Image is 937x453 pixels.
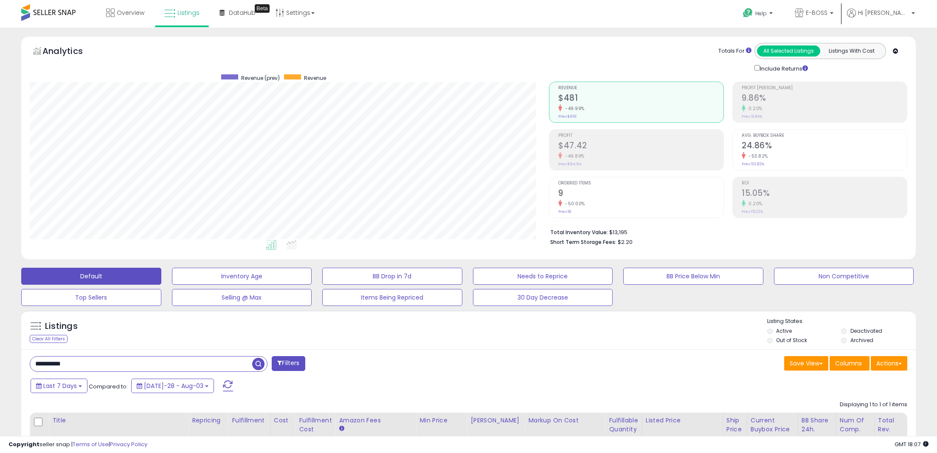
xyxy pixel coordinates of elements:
p: Listing States: [767,317,916,326]
h5: Listings [45,320,78,332]
span: Columns [835,359,862,368]
button: Listings With Cost [820,45,883,57]
span: Ordered Items [558,181,723,186]
div: Displaying 1 to 1 of 1 items [840,401,907,409]
button: Needs to Reprice [473,268,613,285]
button: Items Being Repriced [322,289,462,306]
small: -49.89% [562,153,585,159]
span: Revenue (prev) [241,74,280,82]
button: BB Price Below Min [623,268,763,285]
th: The percentage added to the cost of goods (COGS) that forms the calculator for Min & Max prices. [525,413,605,446]
span: Compared to: [89,382,128,391]
b: Total Inventory Value: [550,229,608,236]
a: Privacy Policy [110,440,147,448]
div: Cost [274,416,292,425]
span: Last 7 Days [43,382,77,390]
small: Prev: 53.83% [742,161,764,167]
small: -50.00% [562,201,585,207]
small: Amazon Fees. [339,425,344,433]
div: Clear All Filters [30,335,68,343]
a: Help [736,1,781,28]
button: Actions [871,356,907,371]
label: Out of Stock [776,337,807,344]
i: Get Help [743,8,753,18]
h2: 9 [558,188,723,200]
small: Prev: 15.02% [742,209,763,214]
small: Prev: $961 [558,114,577,119]
small: 0.20% [746,105,763,112]
div: [PERSON_NAME] [470,416,521,425]
span: Revenue [304,74,326,82]
span: Profit [558,133,723,138]
button: Non Competitive [774,268,914,285]
button: Inventory Age [172,268,312,285]
span: $2.20 [618,238,633,246]
li: $13,195 [550,226,901,237]
span: [DATE]-28 - Aug-03 [144,382,203,390]
div: Totals For [718,47,751,55]
small: Prev: $94.64 [558,161,581,167]
button: BB Drop in 7d [322,268,462,285]
span: DataHub [229,8,256,17]
div: Fulfillment [232,416,266,425]
span: Avg. Buybox Share [742,133,907,138]
div: Repricing [192,416,225,425]
button: Columns [830,356,869,371]
a: Terms of Use [73,440,109,448]
h2: $481 [558,93,723,105]
small: Prev: 9.84% [742,114,762,119]
span: Hi [PERSON_NAME] [858,8,909,17]
button: Filters [272,356,305,371]
small: Prev: 18 [558,209,571,214]
label: Archived [850,337,873,344]
span: Listings [177,8,200,17]
span: Help [755,10,767,17]
div: Min Price [419,416,463,425]
span: 2025-08-11 18:07 GMT [895,440,929,448]
h2: 24.86% [742,141,907,152]
label: Active [776,327,792,334]
div: seller snap | | [8,441,147,449]
button: Top Sellers [21,289,161,306]
h2: 9.86% [742,93,907,105]
b: Short Term Storage Fees: [550,238,616,246]
div: Fulfillment Cost [299,416,332,434]
button: [DATE]-28 - Aug-03 [131,379,214,393]
button: All Selected Listings [757,45,820,57]
span: Overview [117,8,144,17]
div: Total Rev. [878,416,909,434]
h5: Analytics [42,45,99,59]
span: ROI [742,181,907,186]
div: Tooltip anchor [255,4,270,13]
div: BB Share 24h. [802,416,833,434]
strong: Copyright [8,440,39,448]
small: -49.99% [562,105,585,112]
div: Include Returns [748,63,818,73]
button: Last 7 Days [31,379,87,393]
small: -53.82% [746,153,768,159]
button: Selling @ Max [172,289,312,306]
span: Revenue [558,86,723,91]
button: Default [21,268,161,285]
h2: $47.42 [558,141,723,152]
div: Ship Price [726,416,743,434]
div: Listed Price [646,416,719,425]
span: Profit [PERSON_NAME] [742,86,907,91]
label: Deactivated [850,327,882,334]
div: Current Buybox Price [751,416,794,434]
button: Save View [784,356,828,371]
div: Markup on Cost [528,416,602,425]
small: 0.20% [746,201,763,207]
div: Amazon Fees [339,416,412,425]
div: Num of Comp. [840,416,871,434]
button: 30 Day Decrease [473,289,613,306]
div: Title [52,416,185,425]
div: Fulfillable Quantity [609,416,638,434]
h2: 15.05% [742,188,907,200]
span: E-BOSS [806,8,827,17]
a: Hi [PERSON_NAME] [847,8,915,28]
